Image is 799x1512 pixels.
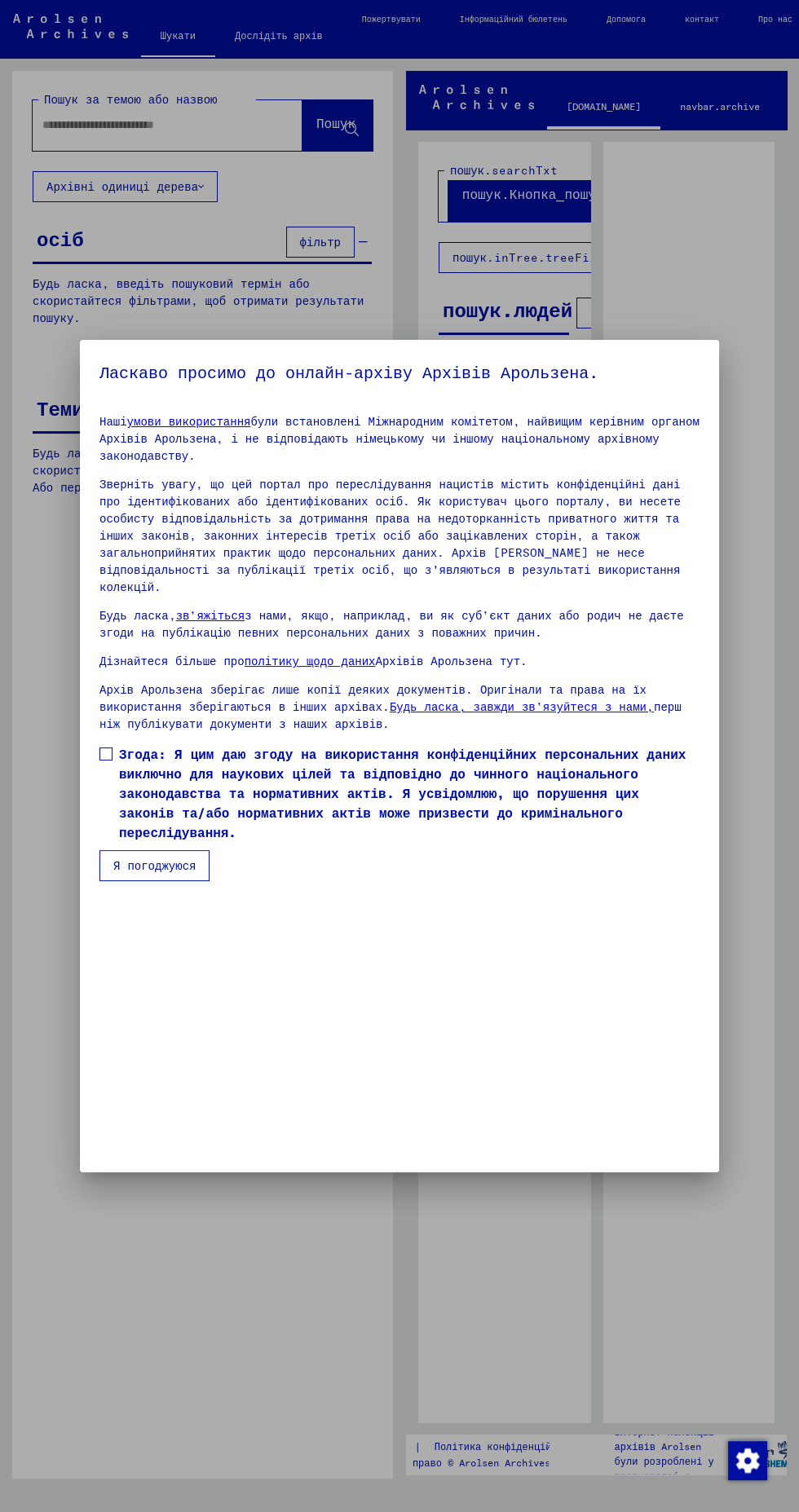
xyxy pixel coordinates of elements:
[99,362,598,382] font: Ласкаво просимо до онлайн-архіву Архівів Арользена.
[99,654,245,668] font: Дізнайтеся більше про
[728,1441,767,1480] img: Зміна згоди
[99,414,127,429] font: Наші
[99,608,684,640] font: з нами, якщо, наприклад, ви як суб’єкт даних або родич не даєте згоди на публікацію певних персон...
[99,850,210,881] button: Я погоджуюся
[390,699,654,714] a: Будь ласка, завжди зв’язуйтеся з нами,
[119,746,686,840] font: Згода: Я цим даю згоду на використання конфіденційних персональних даних виключно для наукових ці...
[375,654,528,668] font: Архівів Арользена тут.
[99,682,647,714] font: Архів Арользена зберігає лише копії деяких документів. Оригінали та права на їх використання збер...
[127,414,251,429] a: умови використання
[99,608,176,623] font: Будь ласка,
[99,414,700,463] font: були встановлені Міжнародним комітетом, найвищим керівним органом Архівів Арользена, і не відпові...
[176,608,245,623] a: зв’яжіться
[113,858,196,873] font: Я погоджуюся
[99,477,681,594] font: Зверніть увагу, що цей портал про переслідування нацистів містить конфіденційні дані про ідентифі...
[245,654,376,668] a: політику щодо даних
